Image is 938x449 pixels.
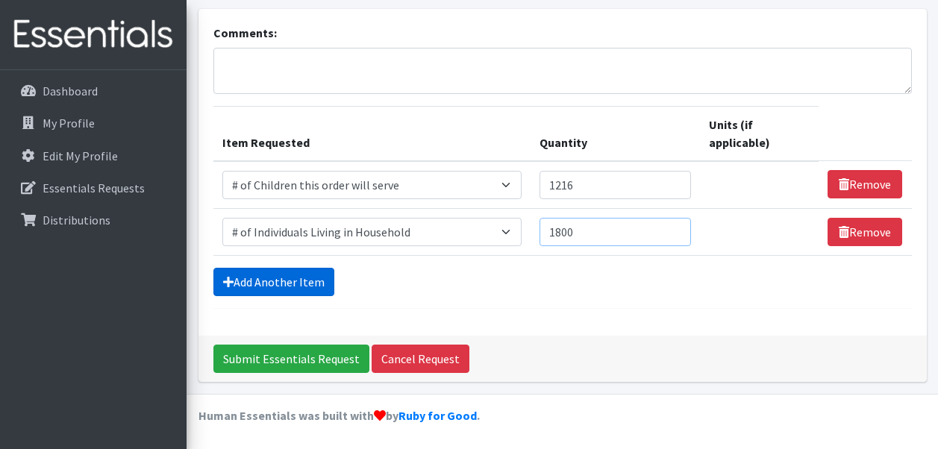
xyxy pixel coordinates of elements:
[828,170,902,198] a: Remove
[6,76,181,106] a: Dashboard
[6,205,181,235] a: Distributions
[6,108,181,138] a: My Profile
[43,213,110,227] p: Distributions
[398,408,477,423] a: Ruby for Good
[43,148,118,163] p: Edit My Profile
[213,106,531,161] th: Item Requested
[213,24,277,42] label: Comments:
[6,173,181,203] a: Essentials Requests
[43,180,145,195] p: Essentials Requests
[43,116,95,131] p: My Profile
[213,268,334,296] a: Add Another Item
[198,408,480,423] strong: Human Essentials was built with by .
[372,345,469,373] a: Cancel Request
[6,141,181,171] a: Edit My Profile
[43,84,98,98] p: Dashboard
[213,345,369,373] input: Submit Essentials Request
[6,10,181,60] img: HumanEssentials
[828,218,902,246] a: Remove
[531,106,700,161] th: Quantity
[700,106,819,161] th: Units (if applicable)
